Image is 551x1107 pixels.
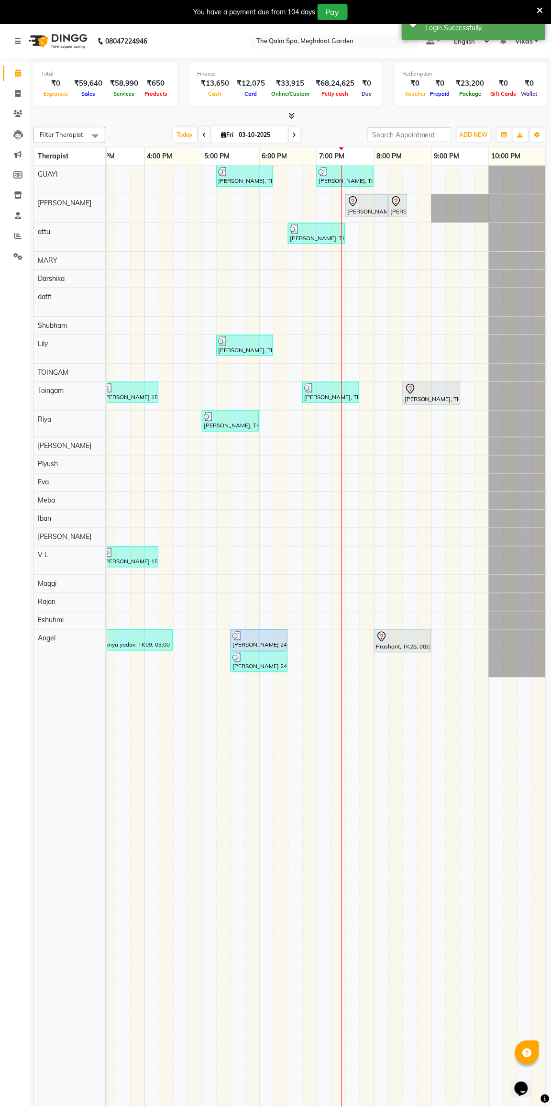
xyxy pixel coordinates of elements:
img: logo [24,28,90,55]
span: Today [173,127,197,142]
span: Filter Therapist [40,131,83,138]
span: Therapist [38,152,68,160]
a: 8:00 PM [375,149,405,163]
div: [PERSON_NAME] 1501, TK22, 03:15 PM-04:15 PM, Javanese Pampering - 60 Mins [102,383,157,402]
div: ₹68,24,625 [312,78,358,89]
span: Prepaid [428,90,452,97]
span: Sales [79,90,98,97]
a: 5:00 PM [202,149,232,163]
span: Cash [206,90,224,97]
a: 9:00 PM [432,149,462,163]
b: 08047224946 [105,28,147,55]
span: Rajan [38,598,55,606]
span: [PERSON_NAME] [38,533,91,541]
a: 4:00 PM [145,149,175,163]
a: 10:00 PM [489,149,523,163]
span: Expenses [41,90,70,97]
div: [PERSON_NAME], TK24, 06:30 PM-07:30 PM, Swedish De-Stress - 60 Mins [289,224,344,243]
span: Wallet [519,90,540,97]
div: [PERSON_NAME], TK15, 06:45 PM-07:45 PM, Javanese Pampering - 60 Mins [303,383,358,402]
span: daffi [38,292,52,301]
input: Search Appointment [368,127,452,142]
a: 7:00 PM [317,149,347,163]
div: ₹12,075 [233,78,269,89]
div: ₹0 [358,78,375,89]
span: Angel [38,634,55,643]
span: attu [38,227,50,236]
div: Finance [197,70,375,78]
div: [PERSON_NAME], TK21, 07:00 PM-08:00 PM, Javanese Pampering - 60 Mins [318,167,373,185]
span: Card [242,90,260,97]
div: [PERSON_NAME], TK26, 08:30 PM-09:30 PM, [GEOGRAPHIC_DATA] - 60 Mins [404,383,459,403]
span: V L [38,551,48,559]
div: ₹0 [402,78,428,89]
span: TOINGAM [38,368,68,377]
span: [PERSON_NAME] [38,199,91,207]
div: abhimanyu yadav, TK09, 03:00 PM-04:30 PM, Javanese Pampering - 90 Mins [88,631,172,649]
span: [PERSON_NAME] [38,442,91,450]
div: ₹0 [428,78,452,89]
span: Voucher [402,90,428,97]
span: Piyush [38,460,58,469]
input: 2025-10-03 [236,128,284,142]
div: [PERSON_NAME], TK24, 05:15 PM-06:15 PM, Swedish De-Stress - 60 Mins [217,336,272,355]
span: Maggi [38,580,56,588]
div: ₹58,990 [106,78,142,89]
div: ₹59,640 [70,78,106,89]
span: vikas [516,36,533,46]
div: ₹33,915 [269,78,312,89]
div: Total [41,70,170,78]
span: Fri [219,131,236,138]
span: Toingam [38,386,64,395]
div: ₹0 [488,78,519,89]
span: Darshika [38,274,65,283]
button: Pay [318,4,348,20]
div: You have a payment due from 104 days [194,7,316,17]
div: [PERSON_NAME], TK23, 08:15 PM-08:35 PM, SHAVE [389,196,406,216]
div: ₹650 [142,78,170,89]
div: ₹23,200 [452,78,488,89]
div: ₹0 [519,78,540,89]
span: Iban [38,514,51,523]
span: Services [111,90,137,97]
div: [PERSON_NAME], TK24, 05:15 PM-06:15 PM, Swedish De-Stress - 60 Mins [217,167,272,185]
div: [PERSON_NAME] 1501, TK22, 03:15 PM-04:15 PM, Javanese Pampering - 60 Mins [102,548,157,566]
div: [PERSON_NAME], TK25, 05:00 PM-06:00 PM, Luxurious Pedicure- 60Min [203,412,258,430]
div: Redemption [402,70,540,78]
div: ₹13,650 [197,78,233,89]
span: GUAYI [38,170,58,179]
div: [PERSON_NAME], TK02, 07:30 PM-08:15 PM, BLOW DRY [346,196,387,216]
span: Riya [38,415,51,424]
span: ADD NEW [460,131,488,138]
span: Eva [38,478,49,487]
span: Eshuhmi [38,616,64,625]
button: ADD NEW [457,128,490,142]
span: MARY [38,256,57,265]
span: Online/Custom [269,90,312,97]
a: 6:00 PM [260,149,290,163]
div: Prashant, TK28, 08:00 PM-09:00 PM, Swedish De-Stress - 60 Mins [375,631,430,651]
span: Meba [38,496,55,505]
span: Gift Cards [488,90,519,97]
div: [PERSON_NAME] 2403, TK27, 05:30 PM-06:30 PM, Swedish De-Stress - 60 Mins [231,653,287,671]
span: Petty cash [320,90,351,97]
span: Shubham [38,321,67,330]
iframe: chat widget [511,1069,541,1097]
div: ₹0 [41,78,70,89]
span: Due [359,90,374,97]
span: Lily [38,339,48,348]
span: Package [457,90,484,97]
div: [PERSON_NAME] 2403, TK19, 05:30 PM-06:30 PM, Javanese Pampering - 60 Mins [231,631,287,649]
div: Login Successfully. [426,23,538,33]
span: Products [142,90,170,97]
